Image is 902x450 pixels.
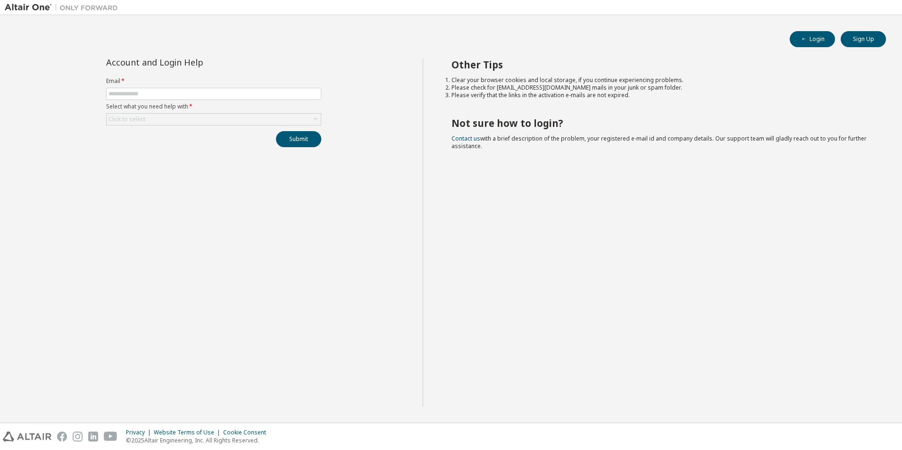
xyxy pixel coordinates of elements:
img: altair_logo.svg [3,432,51,442]
p: © 2025 Altair Engineering, Inc. All Rights Reserved. [126,436,272,444]
div: Click to select [109,116,145,123]
div: Privacy [126,429,154,436]
img: instagram.svg [73,432,83,442]
span: with a brief description of the problem, your registered e-mail id and company details. Our suppo... [451,134,867,150]
div: Account and Login Help [106,58,278,66]
h2: Other Tips [451,58,869,71]
li: Please check for [EMAIL_ADDRESS][DOMAIN_NAME] mails in your junk or spam folder. [451,84,869,92]
button: Sign Up [841,31,886,47]
li: Clear your browser cookies and local storage, if you continue experiencing problems. [451,76,869,84]
button: Submit [276,131,321,147]
h2: Not sure how to login? [451,117,869,129]
li: Please verify that the links in the activation e-mails are not expired. [451,92,869,99]
div: Website Terms of Use [154,429,223,436]
img: linkedin.svg [88,432,98,442]
a: Contact us [451,134,480,142]
img: facebook.svg [57,432,67,442]
label: Select what you need help with [106,103,321,110]
img: youtube.svg [104,432,117,442]
label: Email [106,77,321,85]
button: Login [790,31,835,47]
img: Altair One [5,3,123,12]
div: Click to select [107,114,321,125]
div: Cookie Consent [223,429,272,436]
